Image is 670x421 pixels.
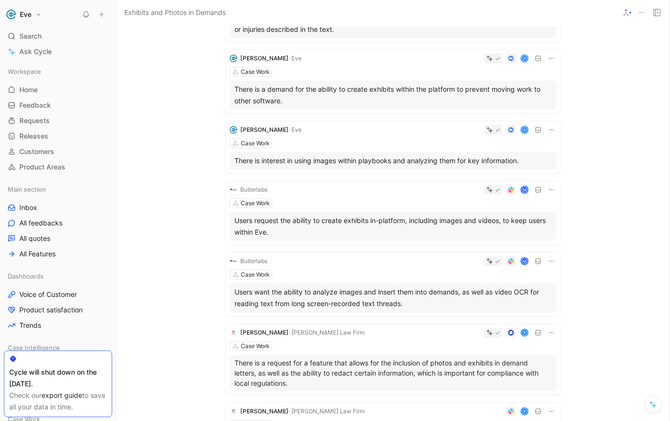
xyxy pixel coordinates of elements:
div: Check our to save all your data in time. [9,390,107,413]
img: logo [230,186,237,194]
a: export guide [42,391,82,399]
img: logo [230,257,237,265]
span: Product Areas [19,162,65,172]
img: logo [230,55,237,62]
div: Users request the ability to create exhibits in-platform, including images and videos, to keep us... [234,215,552,238]
div: Case Work [241,198,270,208]
p: There is a request for a feature that allows for the inclusion of photos and exhibits in demand l... [234,358,552,388]
span: [PERSON_NAME] [240,126,289,133]
a: Customers [4,144,112,159]
span: Requests [19,116,50,126]
span: [PERSON_NAME] [240,329,289,336]
div: P [522,408,528,415]
a: Inbox [4,200,112,215]
div: Search [4,29,112,43]
a: Voice of Customer [4,287,112,302]
span: Home [19,85,38,95]
div: There is interest in using images within playbooks and analyzing them for key information. [234,155,552,167]
span: All feedbacks [19,218,62,228]
span: All quotes [19,234,50,243]
span: · [PERSON_NAME] Law Firm [289,407,364,415]
div: P [522,127,528,133]
span: Product satisfaction [19,305,83,315]
div: DashboardsVoice of CustomerProduct satisfactionTrends [4,269,112,333]
span: Search [19,30,42,42]
span: Feedback [19,100,51,110]
span: Ask Cycle [19,46,52,57]
span: Workspace [8,67,41,76]
span: Inbox [19,203,37,212]
a: Requests [4,113,112,128]
div: P [522,330,528,336]
div: Users want the ability to analyze images and insert them into demands, as well as video OCR for r... [234,286,552,309]
div: Case Work [241,139,270,148]
h1: Eve [20,10,31,19]
img: Eve [6,10,16,19]
div: Case Work [241,270,270,280]
a: All Features [4,247,112,261]
span: Customers [19,147,54,156]
a: Product Areas [4,160,112,174]
div: Case Work [241,341,270,351]
span: Exhibits and Photos in Demands [124,7,226,18]
a: Home [4,83,112,97]
div: Case Work [241,67,270,77]
div: Case Intelligence [4,340,112,355]
img: logo [230,407,237,415]
div: Workspace [4,64,112,79]
span: Trends [19,321,41,330]
span: Dashboards [8,271,44,281]
div: Butlerlabs [240,256,267,266]
a: Ask Cycle [4,44,112,59]
div: P [522,56,528,62]
a: Feedback [4,98,112,112]
span: Releases [19,131,48,141]
a: All feedbacks [4,216,112,230]
span: Case Intelligence [8,343,60,352]
a: Trends [4,318,112,333]
img: logo [230,126,237,134]
a: Product satisfaction [4,303,112,317]
span: · Eve [289,55,302,62]
span: All Features [19,249,56,259]
span: · [PERSON_NAME] Law Firm [289,329,364,336]
span: [PERSON_NAME] [240,407,289,415]
span: · Eve [289,126,302,133]
div: M [522,258,528,265]
div: There is a demand for the ability to create exhibits within the platform to prevent moving work t... [234,84,552,107]
div: Main sectionInboxAll feedbacksAll quotesAll Features [4,182,112,261]
span: Voice of Customer [19,290,77,299]
button: EveEve [4,8,44,21]
div: Case IntelligenceInboxFeaturesVoC Case Intelligence [4,340,112,404]
div: M [522,187,528,193]
img: logo [230,329,237,337]
div: Cycle will shut down on the [DATE]. [9,366,107,390]
a: All quotes [4,231,112,246]
div: Dashboards [4,269,112,283]
span: [PERSON_NAME] [240,55,289,62]
a: Releases [4,129,112,143]
span: Main section [8,184,46,194]
div: Butlerlabs [240,185,267,195]
div: Main section [4,182,112,196]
